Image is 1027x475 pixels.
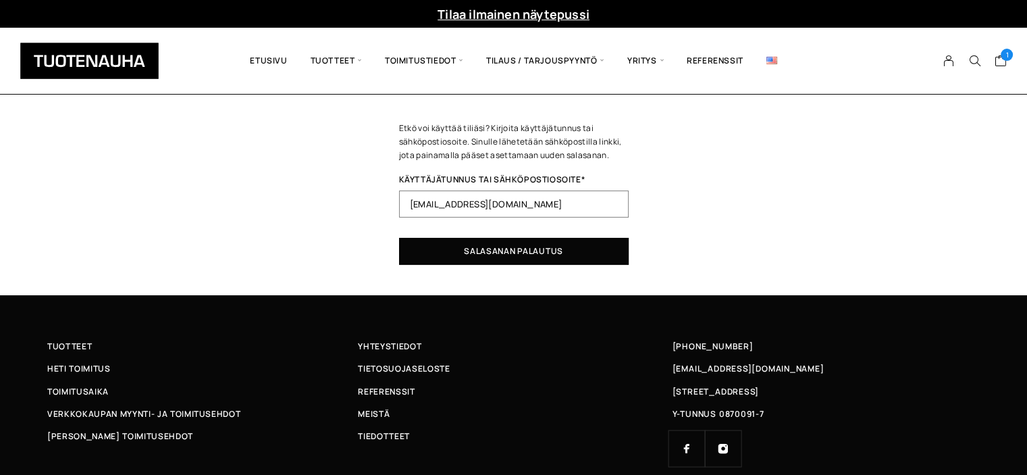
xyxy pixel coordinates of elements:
[20,43,159,79] img: Tuotenauha Oy
[358,339,421,353] span: Yhteystiedot
[673,339,754,353] a: [PHONE_NUMBER]
[399,176,629,191] label: Käyttäjätunnus tai sähköpostiosoite
[358,429,668,443] a: Tiedotteet
[766,57,777,64] img: English
[47,407,358,421] a: Verkkokaupan myynti- ja toimitusehdot
[1001,49,1013,61] span: 1
[438,6,589,22] a: Tilaa ilmainen näytepussi
[47,361,111,376] span: Heti toimitus
[616,38,675,84] span: Yritys
[673,361,824,376] a: [EMAIL_ADDRESS][DOMAIN_NAME]
[962,55,987,67] button: Search
[705,430,741,467] a: Instagram
[47,384,358,399] a: Toimitusaika
[358,429,410,443] span: Tiedotteet
[238,38,298,84] a: Etusivu
[399,122,629,162] p: Etkö voi käyttää tiliäsi? Kirjoita käyttäjätunnus tai sähköpostiosoite. Sinulle lähetetään sähköp...
[668,430,705,467] a: Facebook
[47,407,240,421] span: Verkkokaupan myynti- ja toimitusehdot
[675,38,755,84] a: Referenssit
[47,429,358,443] a: [PERSON_NAME] toimitusehdot
[299,38,373,84] span: Tuotteet
[399,238,629,265] button: Salasanan palautus
[47,384,109,399] span: Toimitusaika
[475,38,616,84] span: Tilaus / Tarjouspyyntö
[673,407,764,421] span: Y-TUNNUS 0870091-7
[358,339,668,353] a: Yhteystiedot
[358,407,668,421] a: Meistä
[358,361,450,376] span: Tietosuojaseloste
[47,339,358,353] a: Tuotteet
[358,361,668,376] a: Tietosuojaseloste
[47,361,358,376] a: Heti toimitus
[994,54,1007,70] a: Cart
[358,384,668,399] a: Referenssit
[47,429,193,443] span: [PERSON_NAME] toimitusehdot
[936,55,962,67] a: My Account
[358,384,415,399] span: Referenssit
[673,384,759,399] span: [STREET_ADDRESS]
[358,407,390,421] span: Meistä
[47,339,92,353] span: Tuotteet
[373,38,475,84] span: Toimitustiedot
